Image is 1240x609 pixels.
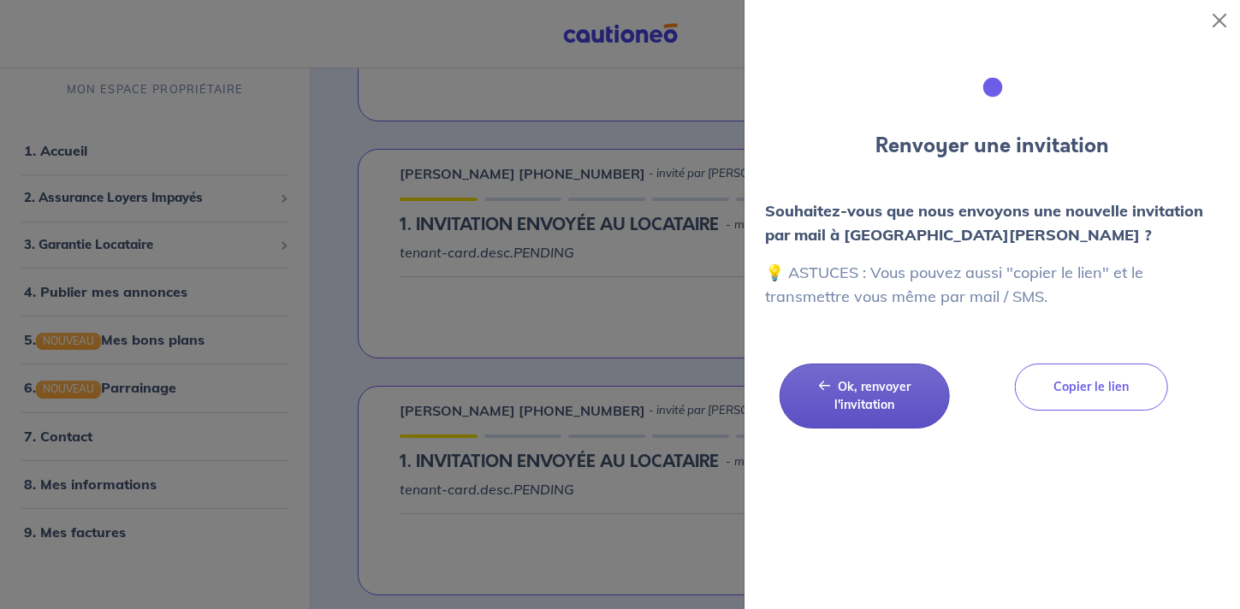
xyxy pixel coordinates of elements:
[765,201,1203,245] strong: Souhaitez-vous que nous envoyons une nouvelle invitation par mail à [GEOGRAPHIC_DATA][PERSON_NAME] ?
[779,364,949,429] button: Ok, renvoyer l'invitation
[946,41,1039,133] img: illu_renvoyer_invit.svg
[765,133,1219,158] h4: Renvoyer une invitation
[1206,7,1233,34] button: Close
[1015,364,1168,411] button: Copier le lien
[834,379,911,412] span: Ok, renvoyer l'invitation
[765,261,1219,309] p: 💡 ASTUCES : Vous pouvez aussi "copier le lien" et le transmettre vous même par mail / SMS.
